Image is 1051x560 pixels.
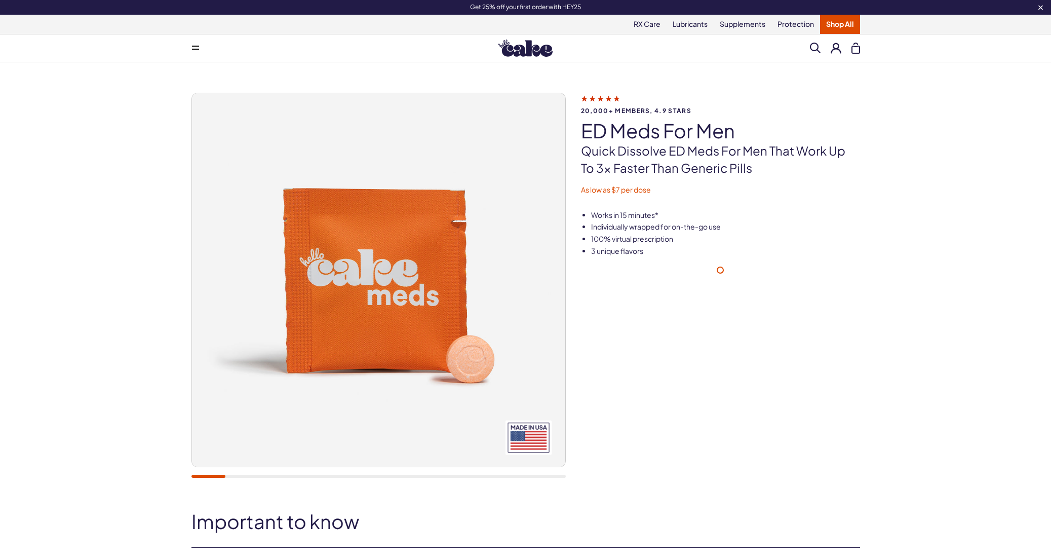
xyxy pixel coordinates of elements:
li: Works in 15 minutes* [591,210,860,220]
a: RX Care [628,15,667,34]
a: Protection [771,15,820,34]
p: Quick dissolve ED Meds for men that work up to 3x faster than generic pills [581,142,860,176]
h1: ED Meds for Men [581,120,860,141]
li: Individually wrapped for on-the-go use [591,222,860,232]
li: 100% virtual prescription [591,234,860,244]
a: 20,000+ members, 4.9 stars [581,94,860,114]
li: 3 unique flavors [591,246,860,256]
a: Shop All [820,15,860,34]
span: 20,000+ members, 4.9 stars [581,107,860,114]
div: Get 25% off your first order with HEY25 [161,3,890,11]
img: Hello Cake [498,40,553,57]
a: Supplements [714,15,771,34]
a: Lubricants [667,15,714,34]
p: As low as $7 per dose [581,185,860,195]
img: ED Meds for Men [192,93,565,467]
h2: Important to know [191,511,860,532]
